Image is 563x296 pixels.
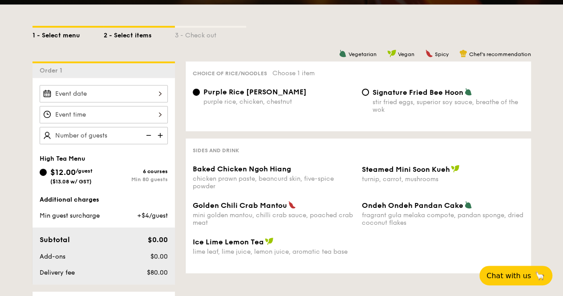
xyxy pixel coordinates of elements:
[40,106,168,123] input: Event time
[40,269,75,276] span: Delivery fee
[40,253,65,260] span: Add-ons
[193,89,200,96] input: Purple Rice [PERSON_NAME]purple rice, chicken, chestnut
[193,238,264,246] span: Ice Lime Lemon Tea
[362,211,524,227] div: fragrant gula melaka compote, pandan sponge, dried coconut flakes
[40,235,70,244] span: Subtotal
[150,253,167,260] span: $0.00
[459,49,467,57] img: icon-chef-hat.a58ddaea.svg
[193,165,291,173] span: Baked Chicken Ngoh Hiang
[362,201,463,210] span: Ondeh Ondeh Pandan Cake
[193,211,355,227] div: mini golden mantou, chilli crab sauce, poached crab meat
[40,85,168,102] input: Event date
[50,178,92,185] span: ($13.08 w/ GST)
[387,49,396,57] img: icon-vegan.f8ff3823.svg
[362,89,369,96] input: Signature Fried Bee Hoonstir fried eggs, superior soy sauce, breathe of the wok
[40,67,66,74] span: Order 1
[348,51,377,57] span: Vegetarian
[362,165,450,174] span: Steamed Mini Soon Kueh
[203,98,355,105] div: purple rice, chicken, chestnut
[193,175,355,190] div: chicken prawn paste, beancurd skin, five-spice powder
[398,51,414,57] span: Vegan
[104,28,175,40] div: 2 - Select items
[203,88,307,96] span: Purple Rice [PERSON_NAME]
[40,212,100,219] span: Min guest surcharge
[479,266,552,285] button: Chat with us🦙
[435,51,449,57] span: Spicy
[40,155,85,162] span: High Tea Menu
[469,51,531,57] span: Chef's recommendation
[362,175,524,183] div: turnip, carrot, mushrooms
[32,28,104,40] div: 1 - Select menu
[272,69,315,77] span: Choose 1 item
[464,88,472,96] img: icon-vegetarian.fe4039eb.svg
[147,235,167,244] span: $0.00
[339,49,347,57] img: icon-vegetarian.fe4039eb.svg
[141,127,154,144] img: icon-reduce.1d2dbef1.svg
[265,237,274,245] img: icon-vegan.f8ff3823.svg
[464,201,472,209] img: icon-vegetarian.fe4039eb.svg
[373,88,463,97] span: Signature Fried Bee Hoon
[40,169,47,176] input: $12.00/guest($13.08 w/ GST)6 coursesMin 80 guests
[193,248,355,255] div: lime leaf, lime juice, lemon juice, aromatic tea base
[193,201,287,210] span: Golden Chili Crab Mantou
[425,49,433,57] img: icon-spicy.37a8142b.svg
[175,28,246,40] div: 3 - Check out
[451,165,460,173] img: icon-vegan.f8ff3823.svg
[104,168,168,174] div: 6 courses
[40,127,168,144] input: Number of guests
[137,212,167,219] span: +$4/guest
[154,127,168,144] img: icon-add.58712e84.svg
[535,271,545,281] span: 🦙
[104,176,168,182] div: Min 80 guests
[373,98,524,114] div: stir fried eggs, superior soy sauce, breathe of the wok
[146,269,167,276] span: $80.00
[288,201,296,209] img: icon-spicy.37a8142b.svg
[40,195,168,204] div: Additional charges
[50,167,76,177] span: $12.00
[193,147,239,154] span: Sides and Drink
[76,168,93,174] span: /guest
[193,70,267,77] span: Choice of rice/noodles
[486,272,531,280] span: Chat with us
